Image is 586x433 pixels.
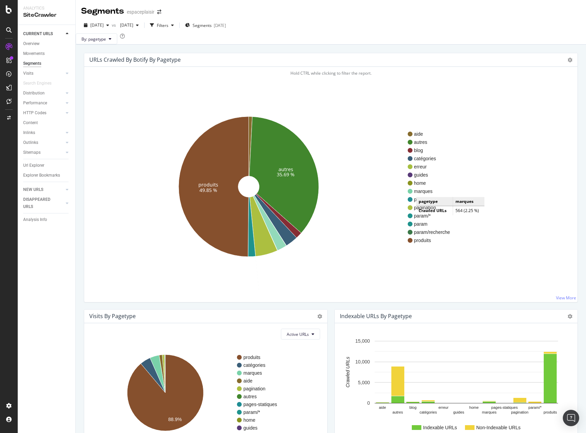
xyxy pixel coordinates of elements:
[23,80,58,87] a: Search Engines
[182,20,229,31] button: Segments[DATE]
[198,181,218,188] text: produits
[355,359,370,364] text: 10,000
[476,425,521,430] text: Non-Indexable URLs
[568,314,572,319] i: Options
[23,196,58,210] div: DISAPPEARED URLS
[491,406,518,410] text: pages-statiques
[147,20,177,31] button: Filters
[414,171,450,178] span: guides
[117,22,133,28] span: 2025 Mar. 29th
[438,406,449,410] text: erreur
[23,149,41,156] div: Sitemaps
[414,139,450,146] span: autres
[199,187,217,193] text: 49.85 %
[23,119,71,126] a: Content
[193,23,212,28] span: Segments
[23,129,64,136] a: Inlinks
[112,22,117,28] span: vs
[23,50,71,57] a: Movements
[243,386,266,391] text: pagination
[543,410,557,415] text: produits
[23,90,45,97] div: Distribution
[392,410,403,415] text: autres
[290,70,372,76] span: Hold CTRL while clicking to filter the report.
[243,378,253,384] text: aide
[23,139,64,146] a: Outlinks
[23,100,64,107] a: Performance
[23,119,38,126] div: Content
[23,216,47,223] div: Analysis Info
[23,172,71,179] a: Explorer Bookmarks
[243,425,257,431] text: guides
[414,237,450,244] span: produits
[23,40,40,47] div: Overview
[157,10,161,14] div: arrow-right-arrow-left
[511,410,528,415] text: pagination
[168,417,182,422] text: 88.9%
[23,109,46,117] div: HTTP Codes
[453,410,464,415] text: guides
[414,180,450,186] span: home
[23,90,64,97] a: Distribution
[81,5,124,17] div: Segments
[355,339,370,344] text: 15,000
[414,229,450,236] span: param/recherche
[23,172,60,179] div: Explorer Bookmarks
[423,425,457,430] text: Indexable URLs
[81,20,112,31] button: [DATE]
[23,80,51,87] div: Search Engines
[409,406,416,410] text: blog
[89,55,181,64] h4: URLs Crawled By Botify By pagetype
[279,166,293,172] text: autres
[127,9,154,15] div: espaceplaisir
[414,221,450,227] span: param
[90,22,104,28] span: 2025 Aug. 2nd
[23,149,64,156] a: Sitemaps
[414,131,450,137] span: aide
[277,171,295,178] text: 35.69 %
[414,196,450,203] span: pages-statiques
[469,406,479,410] text: home
[568,58,572,62] i: Options
[243,362,266,368] text: catégories
[23,100,47,107] div: Performance
[243,355,260,360] text: produits
[243,394,257,399] text: autres
[414,155,450,162] span: catégories
[528,406,542,410] text: param/*
[23,60,71,67] a: Segments
[117,20,141,31] button: [DATE]
[23,70,64,77] a: Visits
[23,186,64,193] a: NEW URLS
[23,139,38,146] div: Outlinks
[281,329,320,340] button: Active URLs
[556,295,576,301] a: View More
[379,406,386,410] text: aide
[23,70,33,77] div: Visits
[414,212,450,219] span: param/*
[416,197,453,206] td: pagetype
[89,312,136,321] h4: Visits by pagetype
[419,410,437,415] text: catégories
[453,197,484,206] td: marques
[23,60,41,67] div: Segments
[414,204,450,211] span: pagination
[23,186,43,193] div: NEW URLS
[23,162,44,169] div: Url Explorer
[157,23,168,28] div: Filters
[414,147,450,154] span: blog
[23,5,70,11] div: Analytics
[23,50,45,57] div: Movements
[367,401,370,406] text: 0
[23,196,64,210] a: DISAPPEARED URLS
[23,109,64,117] a: HTTP Codes
[23,11,70,19] div: SiteCrawler
[345,357,350,388] text: Crawled URLs
[23,30,64,38] a: CURRENT URLS
[214,23,226,28] div: [DATE]
[287,331,309,337] span: Active URLs
[416,206,453,215] td: Crawled URLs
[243,409,260,415] text: param/*
[23,129,35,136] div: Inlinks
[23,162,71,169] a: Url Explorer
